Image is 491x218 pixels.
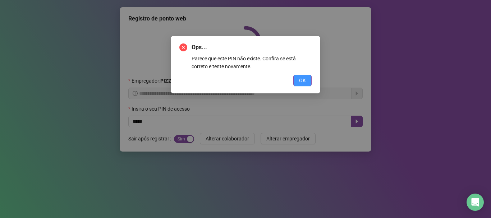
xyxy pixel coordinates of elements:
[192,55,312,70] div: Parece que este PIN não existe. Confira se está correto e tente novamente.
[179,43,187,51] span: close-circle
[192,43,312,52] span: Ops...
[299,76,306,84] span: OK
[467,194,484,211] div: Open Intercom Messenger
[293,75,312,86] button: OK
